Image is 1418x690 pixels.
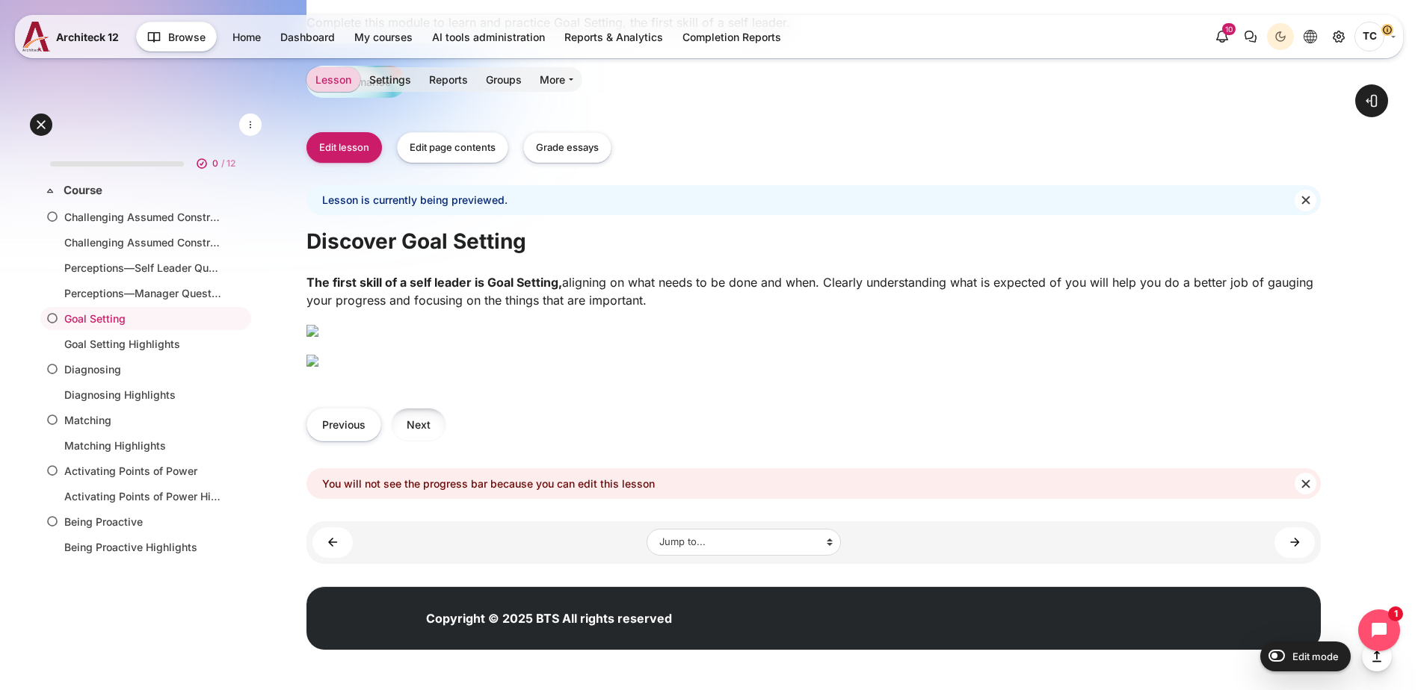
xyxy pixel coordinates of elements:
a: Diagnosing Highlights [64,387,221,402]
span: Thanatchaporn Chantapisit [1354,22,1384,52]
a: Matching [64,412,221,428]
a: Course [64,182,225,199]
a: Perceptions—Manager Questionnaire (Deep Dive) [64,285,221,301]
p: aligning on what needs to be done and when. Clearly understanding what is expected of you will he... [306,273,1321,309]
a: Being Proactive [64,514,221,529]
button: There are 0 unread conversations [1237,23,1264,50]
a: More [531,67,582,92]
a: ◄ Perceptions—Manager Questionnaire (Deep Dive) [312,527,353,558]
strong: Copyright © 2025 BTS All rights reserved [426,611,672,626]
img: image%20%283%29.png [306,355,318,367]
div: Dark Mode [1269,25,1292,48]
a: Home [224,25,270,49]
button: Summarise [306,66,406,98]
a: 0 / 12 [38,141,253,178]
span: 0 [212,157,218,170]
div: Show notification window with 10 new notifications [1209,23,1236,50]
button: Edit page contents [397,132,508,163]
a: Perceptions—Self Leader Questionnaire [64,260,221,276]
a: Diagnosing [64,361,221,377]
img: A12 [22,22,50,52]
a: A12 A12 Architeck 12 [22,22,125,52]
button: Languages [1297,23,1324,50]
a: Groups [477,67,531,92]
button: Light Mode Dark Mode [1267,23,1294,50]
a: Being Proactive Highlights [64,539,221,555]
a: Completion Reports [673,25,790,49]
a: My courses [345,25,422,49]
button: Edit lesson [306,132,382,163]
div: Lesson is currently being previewed. [306,185,1321,216]
a: Activating Points of Power Highlights [64,488,221,504]
a: Challenging Assumed Constraints [64,209,221,225]
a: Activating Points of Power [64,463,221,479]
button: Grade essays [523,132,611,163]
button: Go to top [1362,641,1392,671]
a: Dashboard [271,25,344,49]
a: Goal Setting [64,311,221,326]
div: You will not see the progress bar because you can edit this lesson [306,468,1321,499]
h2: Discover Goal Setting [306,228,1321,255]
a: AI tools administration [423,25,554,49]
a: Reports & Analytics [555,25,672,49]
a: Challenging Assumed Constraints Highlights [64,234,221,250]
a: Matching Highlights [64,438,221,453]
span: Edit mode [1292,650,1339,662]
span: / 12 [221,157,235,170]
a: Settings [360,67,420,92]
a: Goal Setting Highlights [64,336,221,352]
a: User menu [1354,22,1396,52]
button: Browse [136,22,217,52]
span: Collapse [43,183,58,198]
div: 10 [1222,23,1236,35]
span: Browse [168,29,206,45]
button: Next [391,408,446,441]
a: Lesson [306,67,360,92]
strong: The first skill of a self leader is Goal Setting, [306,275,562,290]
a: Reports [420,67,477,92]
span: Architeck 12 [56,29,119,45]
div: Complete this module to learn and practice Goal Setting, the first skill of a self leader. [306,13,1321,31]
a: Start of main content [306,227,1321,228]
a: Site administration [1325,23,1352,50]
a: https://a12s.architeck.app/pluginfile.php/2407/mod_lesson/page_contents/143/EL2451_SELF_Goal_Sett... [306,352,318,367]
img: image%20%282%29.png [306,325,318,337]
button: Previous [306,408,381,441]
a: Goal Setting Highlights ► [1274,527,1315,558]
